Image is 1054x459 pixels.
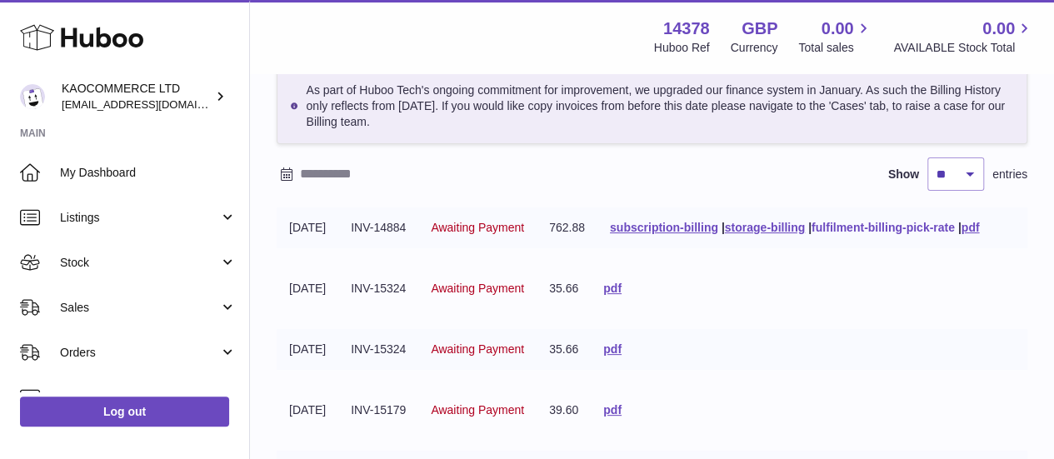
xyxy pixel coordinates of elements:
span: My Dashboard [60,165,237,181]
a: pdf [603,342,622,356]
span: Awaiting Payment [431,221,524,234]
a: pdf [603,403,622,417]
span: | [958,221,962,234]
td: [DATE] [277,390,338,431]
span: AVAILABLE Stock Total [893,40,1034,56]
span: | [722,221,725,234]
span: Awaiting Payment [431,342,524,356]
td: 39.60 [537,390,591,431]
td: 762.88 [537,207,597,248]
span: [EMAIL_ADDRESS][DOMAIN_NAME] [62,97,245,111]
td: INV-15179 [338,390,418,431]
a: fulfilment-billing-pick-rate [812,221,955,234]
span: Total sales [798,40,872,56]
span: 0.00 [982,17,1015,40]
span: entries [992,167,1027,182]
span: Awaiting Payment [431,403,524,417]
a: Log out [20,397,229,427]
label: Show [888,167,919,182]
strong: 14378 [663,17,710,40]
td: INV-15324 [338,268,418,309]
span: Usage [60,390,237,406]
span: | [808,221,812,234]
strong: GBP [742,17,777,40]
div: As part of Huboo Tech's ongoing commitment for improvement, we upgraded our finance system in Jan... [277,68,1027,144]
td: 35.66 [537,329,591,370]
span: 0.00 [822,17,854,40]
div: Huboo Ref [654,40,710,56]
img: internalAdmin-14378@internal.huboo.com [20,84,45,109]
td: [DATE] [277,268,338,309]
td: [DATE] [277,329,338,370]
span: Orders [60,345,219,361]
span: Sales [60,300,219,316]
a: pdf [603,282,622,295]
a: 0.00 AVAILABLE Stock Total [893,17,1034,56]
div: Currency [731,40,778,56]
span: Awaiting Payment [431,282,524,295]
td: INV-14884 [338,207,418,248]
td: INV-15324 [338,329,418,370]
span: Listings [60,210,219,226]
a: 0.00 Total sales [798,17,872,56]
span: Stock [60,255,219,271]
td: 35.66 [537,268,591,309]
div: KAOCOMMERCE LTD [62,81,212,112]
a: subscription-billing [610,221,718,234]
td: [DATE] [277,207,338,248]
a: pdf [962,221,980,234]
a: storage-billing [725,221,805,234]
